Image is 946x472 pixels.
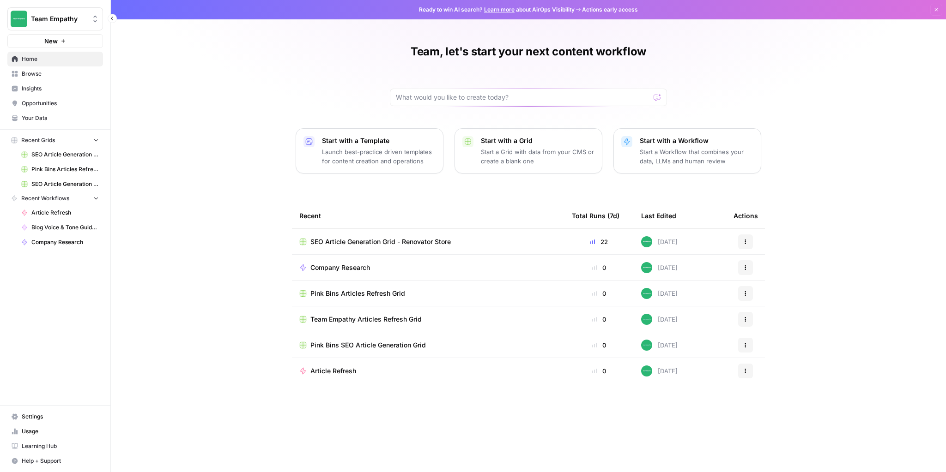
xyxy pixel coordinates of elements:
a: Browse [7,66,103,81]
span: Pink Bins SEO Article Generation Grid [310,341,426,350]
span: Browse [22,70,99,78]
input: What would you like to create today? [396,93,650,102]
a: SEO Article Generation Grid - Renovator Store [299,237,557,246]
span: Actions early access [582,6,638,14]
div: 0 [572,366,626,376]
button: Start with a TemplateLaunch best-practice driven templates for content creation and operations [296,128,443,173]
span: SEO Article Generation Grid - Nextfaze [31,180,99,188]
h1: Team, let's start your next content workflow [411,44,646,59]
a: Blog Voice & Tone Guidelines [17,220,103,235]
div: [DATE] [641,262,678,273]
img: wwg0kvabo36enf59sssm51gfoc5r [641,365,652,376]
a: Company Research [17,235,103,250]
div: [DATE] [641,365,678,376]
a: Company Research [299,263,557,272]
span: Pink Bins Articles Refresh Grid [310,289,405,298]
img: wwg0kvabo36enf59sssm51gfoc5r [641,314,652,325]
p: Launch best-practice driven templates for content creation and operations [322,147,436,166]
p: Start with a Workflow [640,136,753,145]
span: New [44,36,58,46]
button: Help + Support [7,454,103,468]
div: 0 [572,289,626,298]
span: Article Refresh [310,366,356,376]
span: SEO Article Generation Grid - Uncharted Influencer Agency [31,150,99,159]
div: [DATE] [641,340,678,351]
span: Pink Bins Articles Refresh Grid [31,165,99,173]
button: Recent Workflows [7,191,103,205]
span: SEO Article Generation Grid - Renovator Store [310,237,451,246]
div: Recent [299,203,557,228]
a: Pink Bins Articles Refresh Grid [299,289,557,298]
span: Your Data [22,114,99,122]
a: Team Empathy Articles Refresh Grid [299,315,557,324]
img: wwg0kvabo36enf59sssm51gfoc5r [641,262,652,273]
div: [DATE] [641,314,678,325]
span: Recent Workflows [21,194,69,203]
span: Home [22,55,99,63]
a: Pink Bins Articles Refresh Grid [17,162,103,177]
button: Start with a GridStart a Grid with data from your CMS or create a blank one [455,128,602,173]
span: Article Refresh [31,209,99,217]
div: 0 [572,315,626,324]
span: Blog Voice & Tone Guidelines [31,223,99,232]
div: 0 [572,341,626,350]
div: Total Runs (7d) [572,203,619,228]
span: Team Empathy Articles Refresh Grid [310,315,422,324]
button: Recent Grids [7,133,103,147]
a: Settings [7,409,103,424]
button: Start with a WorkflowStart a Workflow that combines your data, LLMs and human review [613,128,761,173]
img: wwg0kvabo36enf59sssm51gfoc5r [641,288,652,299]
span: Insights [22,84,99,93]
a: SEO Article Generation Grid - Uncharted Influencer Agency [17,147,103,162]
p: Start with a Template [322,136,436,145]
a: Insights [7,81,103,96]
p: Start with a Grid [481,136,594,145]
span: Company Research [310,263,370,272]
img: wwg0kvabo36enf59sssm51gfoc5r [641,340,652,351]
span: Team Empathy [31,14,87,24]
div: Actions [734,203,758,228]
button: New [7,34,103,48]
p: Start a Workflow that combines your data, LLMs and human review [640,147,753,166]
a: Your Data [7,111,103,125]
span: Usage [22,427,99,436]
button: Workspace: Team Empathy [7,7,103,30]
span: Ready to win AI search? about AirOps Visibility [419,6,575,14]
span: Company Research [31,238,99,246]
a: Article Refresh [17,205,103,220]
a: Opportunities [7,96,103,111]
a: Learning Hub [7,439,103,454]
span: Recent Grids [21,136,55,144]
a: Pink Bins SEO Article Generation Grid [299,341,557,350]
div: [DATE] [641,288,678,299]
span: Learning Hub [22,442,99,450]
div: [DATE] [641,236,678,247]
div: 22 [572,237,626,246]
span: Opportunities [22,99,99,108]
a: Home [7,52,103,66]
div: Last Edited [641,203,676,228]
img: Team Empathy Logo [11,11,27,27]
a: SEO Article Generation Grid - Nextfaze [17,177,103,191]
span: Settings [22,412,99,421]
a: Article Refresh [299,366,557,376]
img: wwg0kvabo36enf59sssm51gfoc5r [641,236,652,247]
span: Help + Support [22,457,99,465]
a: Learn more [484,6,515,13]
div: 0 [572,263,626,272]
p: Start a Grid with data from your CMS or create a blank one [481,147,594,166]
a: Usage [7,424,103,439]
